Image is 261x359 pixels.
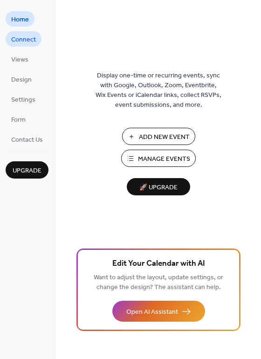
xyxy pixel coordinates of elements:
span: Design [11,75,32,85]
span: Connect [11,35,36,45]
span: 🚀 Upgrade [132,181,185,194]
span: Home [11,15,29,25]
span: Form [11,115,26,125]
a: Home [6,11,34,27]
a: Form [6,111,31,127]
button: Add New Event [122,128,195,145]
a: Views [6,51,34,67]
a: Design [6,71,37,87]
button: Manage Events [121,150,196,167]
button: Open AI Assistant [112,301,205,322]
a: Contact Us [6,131,48,147]
span: Edit Your Calendar with AI [112,257,205,270]
span: Display one-time or recurring events, sync with Google, Outlook, Zoom, Eventbrite, Wix Events or ... [96,71,221,110]
span: Want to adjust the layout, update settings, or change the design? The assistant can help. [94,271,223,294]
a: Settings [6,91,41,107]
span: Views [11,55,28,65]
button: Upgrade [6,161,48,179]
span: Upgrade [13,166,41,176]
span: Contact Us [11,135,43,145]
a: Connect [6,31,41,47]
span: Add New Event [139,132,190,142]
button: 🚀 Upgrade [127,178,190,195]
span: Open AI Assistant [126,307,178,317]
span: Manage Events [138,154,190,164]
span: Settings [11,95,35,105]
